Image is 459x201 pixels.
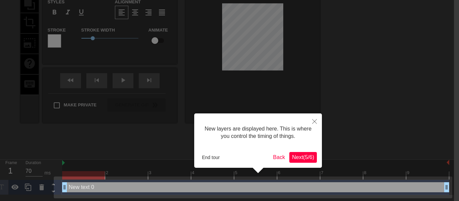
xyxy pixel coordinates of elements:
button: Back [270,152,288,163]
div: New layers are displayed here. This is where you control the timing of things. [199,118,317,147]
span: Next ( 5 / 6 ) [292,154,314,160]
button: Next [289,152,317,163]
button: End tour [199,152,222,162]
button: Close [307,113,322,129]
